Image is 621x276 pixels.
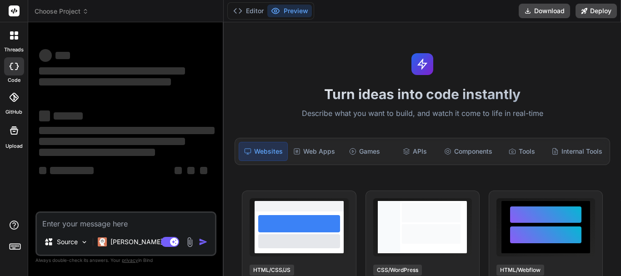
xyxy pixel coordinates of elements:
[50,167,94,174] span: ‌
[39,78,171,85] span: ‌
[54,112,83,120] span: ‌
[441,142,496,161] div: Components
[341,142,389,161] div: Games
[576,4,617,18] button: Deploy
[229,108,616,120] p: Describe what you want to build, and watch it come to life in real-time
[229,86,616,102] h1: Turn ideas into code instantly
[250,265,294,276] div: HTML/CSS/JS
[5,108,22,116] label: GitHub
[39,127,215,134] span: ‌
[122,257,138,263] span: privacy
[57,237,78,246] p: Source
[8,76,20,84] label: code
[496,265,544,276] div: HTML/Webflow
[5,142,23,150] label: Upload
[80,238,88,246] img: Pick Models
[290,142,339,161] div: Web Apps
[391,142,439,161] div: APIs
[98,237,107,246] img: Claude 4 Sonnet
[373,265,422,276] div: CSS/WordPress
[4,46,24,54] label: threads
[230,5,267,17] button: Editor
[55,52,70,59] span: ‌
[175,167,182,174] span: ‌
[35,256,216,265] p: Always double-check its answers. Your in Bind
[519,4,570,18] button: Download
[199,237,208,246] img: icon
[187,167,195,174] span: ‌
[498,142,546,161] div: Tools
[110,237,178,246] p: [PERSON_NAME] 4 S..
[35,7,89,16] span: Choose Project
[548,142,606,161] div: Internal Tools
[185,237,195,247] img: attachment
[39,67,185,75] span: ‌
[39,138,185,145] span: ‌
[39,110,50,121] span: ‌
[239,142,288,161] div: Websites
[200,167,207,174] span: ‌
[39,167,46,174] span: ‌
[39,49,52,62] span: ‌
[39,149,155,156] span: ‌
[267,5,312,17] button: Preview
